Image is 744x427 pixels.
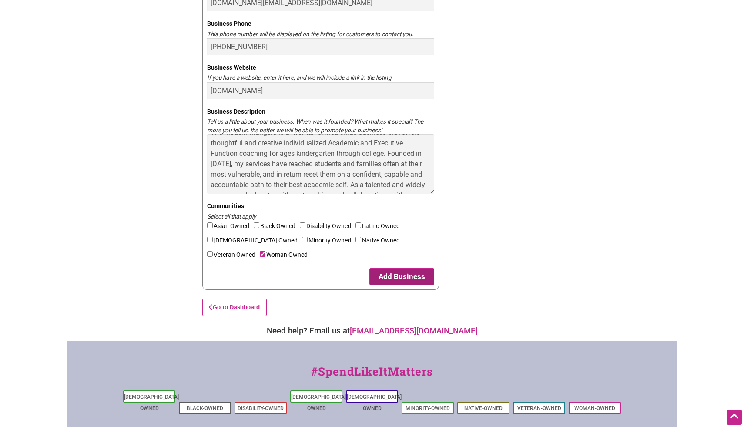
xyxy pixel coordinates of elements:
[207,222,213,228] input: Asian Owned
[464,405,503,411] a: Native-Owned
[207,251,213,257] input: Veteran Owned
[574,405,615,411] a: Woman-Owned
[350,326,478,336] a: [EMAIL_ADDRESS][DOMAIN_NAME]
[207,201,434,212] label: Communities
[207,73,434,82] div: If you have a website, enter it here, and we will include a link in the listing
[254,222,259,228] input: Black Owned
[406,405,450,411] a: Minority-Owned
[207,237,213,242] input: [DEMOGRAPHIC_DATA] Owned
[302,237,308,242] input: Minority Owned
[302,235,355,249] label: Minority Owned
[202,299,267,316] a: Go to Dashboard
[300,222,305,228] input: Disability Owned
[207,18,434,29] label: Business Phone
[369,268,434,285] button: Add Business
[291,394,348,411] a: [DEMOGRAPHIC_DATA]-Owned
[727,410,742,425] div: Scroll Back to Top
[72,325,672,337] div: Need help? Email us at
[355,237,361,242] input: Native Owned
[260,251,265,257] input: Woman Owned
[347,394,403,411] a: [DEMOGRAPHIC_DATA]-Owned
[67,363,677,389] div: #SpendLikeItMatters
[207,30,434,38] div: This phone number will be displayed on the listing for customers to contact you.
[517,405,561,411] a: Veteran-Owned
[207,249,260,264] label: Veteran Owned
[124,394,181,411] a: [DEMOGRAPHIC_DATA]-Owned
[355,221,404,235] label: Latino Owned
[260,249,312,264] label: Woman Owned
[207,221,254,235] label: Asian Owned
[207,106,434,117] label: Business Description
[207,62,434,73] label: Business Website
[207,235,302,249] label: [DEMOGRAPHIC_DATA] Owned
[355,222,361,228] input: Latino Owned
[254,221,300,235] label: Black Owned
[355,235,404,249] label: Native Owned
[300,221,355,235] label: Disability Owned
[238,405,284,411] a: Disability-Owned
[187,405,223,411] a: Black-Owned
[207,117,434,135] div: Tell us a little about your business. When was it founded? What makes it special? The more you te...
[207,212,434,221] div: Select all that apply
